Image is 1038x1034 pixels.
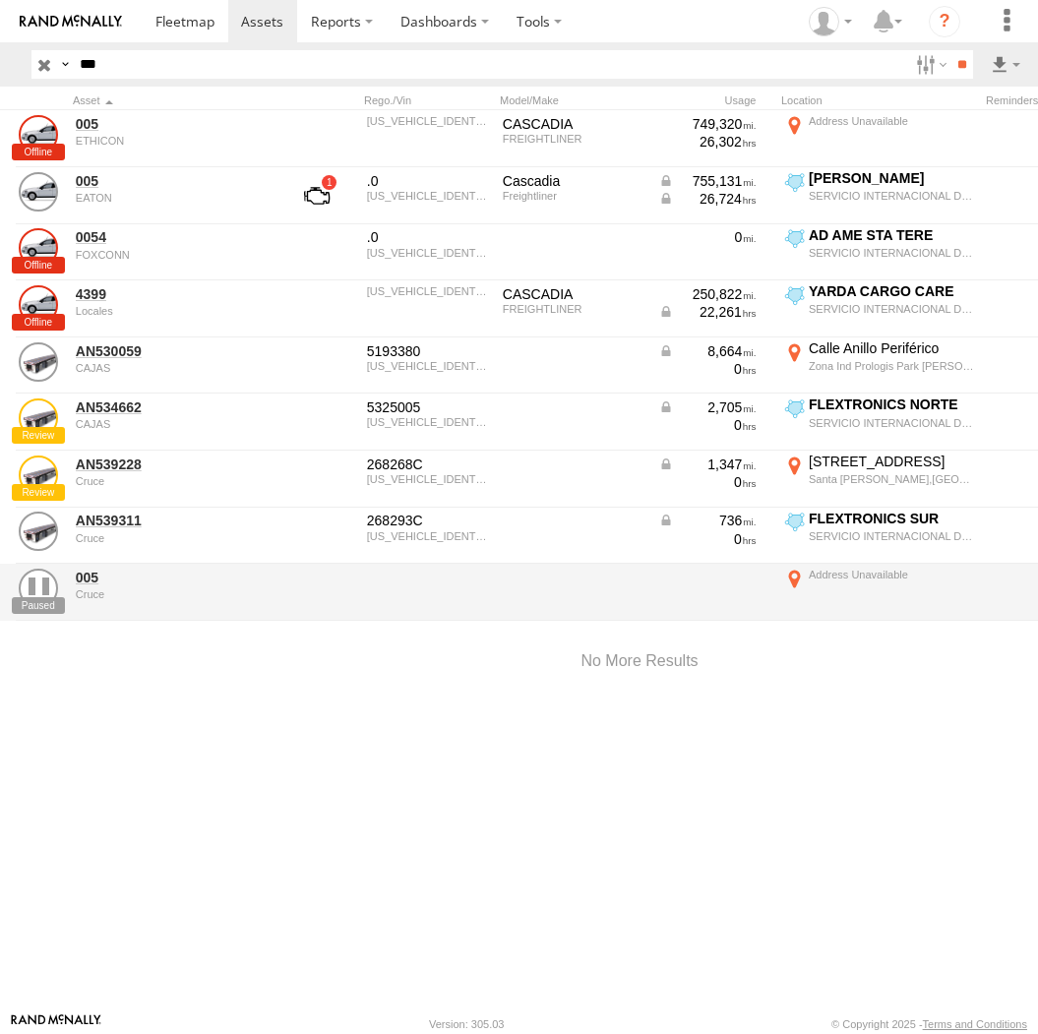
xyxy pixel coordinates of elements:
[280,172,353,219] a: View Asset with Fault/s
[367,512,489,529] div: 268293C
[76,172,267,190] a: 005
[781,339,978,393] label: Click to View Current Location
[781,453,978,506] label: Click to View Current Location
[367,398,489,416] div: 5325005
[76,588,267,600] div: undefined
[367,115,489,127] div: 3AKJGEDR9DSFG3005
[809,339,975,357] div: Calle Anillo Periférico
[658,190,757,208] div: Data from Vehicle CANbus
[19,456,58,495] a: View Asset Details
[20,15,122,29] img: rand-logo.svg
[809,169,975,187] div: [PERSON_NAME]
[73,93,270,107] div: Click to Sort
[76,418,267,430] div: undefined
[367,172,489,190] div: .0
[76,342,267,360] a: AN530059
[658,398,757,416] div: Data from Vehicle CANbus
[19,115,58,154] a: View Asset Details
[367,360,489,372] div: 3H3V532C7CT410059
[76,115,267,133] a: 005
[76,569,267,586] a: 005
[658,416,757,434] div: 0
[658,133,757,151] div: 26,302
[19,285,58,325] a: View Asset Details
[929,6,960,37] i: ?
[658,115,757,133] div: 749,320
[503,172,644,190] div: Cascadia
[658,360,757,378] div: 0
[809,302,975,316] div: SERVICIO INTERNACIONAL DE ENLACE TERRESTRE SA
[11,1014,101,1034] a: Visit our Website
[367,247,489,259] div: 3AKJGEDV5GDHS0054
[658,228,757,246] div: 0
[76,285,267,303] a: 4399
[367,473,489,485] div: 1GRAA06234T509228
[364,93,492,107] div: Rego./Vin
[367,456,489,473] div: 268268C
[19,569,58,608] a: View Asset Details
[76,305,267,317] div: undefined
[809,416,975,430] div: SERVICIO INTERNACIONAL DE ENLACE TERRESTRE SA
[76,475,267,487] div: undefined
[989,50,1022,79] label: Export results as...
[76,398,267,416] a: AN534662
[658,530,757,548] div: 0
[781,566,978,619] label: Click to View Current Location
[809,395,975,413] div: FLEXTRONICS NORTE
[76,362,267,374] div: undefined
[781,282,978,335] label: Click to View Current Location
[655,93,773,107] div: Usage
[19,398,58,438] a: View Asset Details
[76,456,267,473] a: AN539228
[19,172,58,212] a: View Asset Details
[19,342,58,382] a: View Asset Details
[809,529,975,543] div: SERVICIO INTERNACIONAL DE ENLACE TERRESTRE SA
[19,228,58,268] a: View Asset Details
[76,135,267,147] div: undefined
[781,510,978,563] label: Click to View Current Location
[503,115,644,133] div: CASCADIA
[503,133,644,145] div: FREIGHTLINER
[367,530,489,542] div: 1GRAA06214T509311
[781,112,978,165] label: Click to View Current Location
[809,189,975,203] div: SERVICIO INTERNACIONAL DE ENLACE TERRESTRE SA
[831,1018,1027,1030] div: © Copyright 2025 -
[367,342,489,360] div: 5193380
[658,172,757,190] div: Data from Vehicle CANbus
[658,342,757,360] div: Data from Vehicle CANbus
[57,50,73,79] label: Search Query
[809,226,975,244] div: AD AME STA TERE
[503,303,644,315] div: FREIGHTLINER
[76,249,267,261] div: undefined
[658,285,757,303] div: 250,822
[76,228,267,246] a: 0054
[809,282,975,300] div: YARDA CARGO CARE
[802,7,859,36] div: Fernando Valdez
[923,1018,1027,1030] a: Terms and Conditions
[500,93,647,107] div: Model/Make
[658,303,757,321] div: Data from Vehicle CANbus
[503,285,644,303] div: CASCADIA
[658,512,757,529] div: Data from Vehicle CANbus
[809,246,975,260] div: SERVICIO INTERNACIONAL DE ENLACE TERRESTRE SA
[781,226,978,279] label: Click to View Current Location
[809,359,975,373] div: Zona Ind Prologis Park [PERSON_NAME][GEOGRAPHIC_DATA]
[658,456,757,473] div: Data from Vehicle CANbus
[809,472,975,486] div: Santa [PERSON_NAME],[GEOGRAPHIC_DATA]
[76,532,267,544] div: undefined
[908,50,950,79] label: Search Filter Options
[781,169,978,222] label: Click to View Current Location
[367,190,489,202] div: 3AKJGEDR9DSFG3005
[367,285,489,297] div: 3AKJGEDV9GDHA4399
[781,395,978,449] label: Click to View Current Location
[781,93,978,107] div: Location
[76,512,267,529] a: AN539311
[503,190,644,202] div: Freightliner
[76,192,267,204] div: undefined
[809,453,975,470] div: [STREET_ADDRESS]
[19,512,58,551] a: View Asset Details
[429,1018,504,1030] div: Version: 305.03
[367,416,489,428] div: 1JJV532W57L094662
[809,510,975,527] div: FLEXTRONICS SUR
[367,228,489,246] div: .0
